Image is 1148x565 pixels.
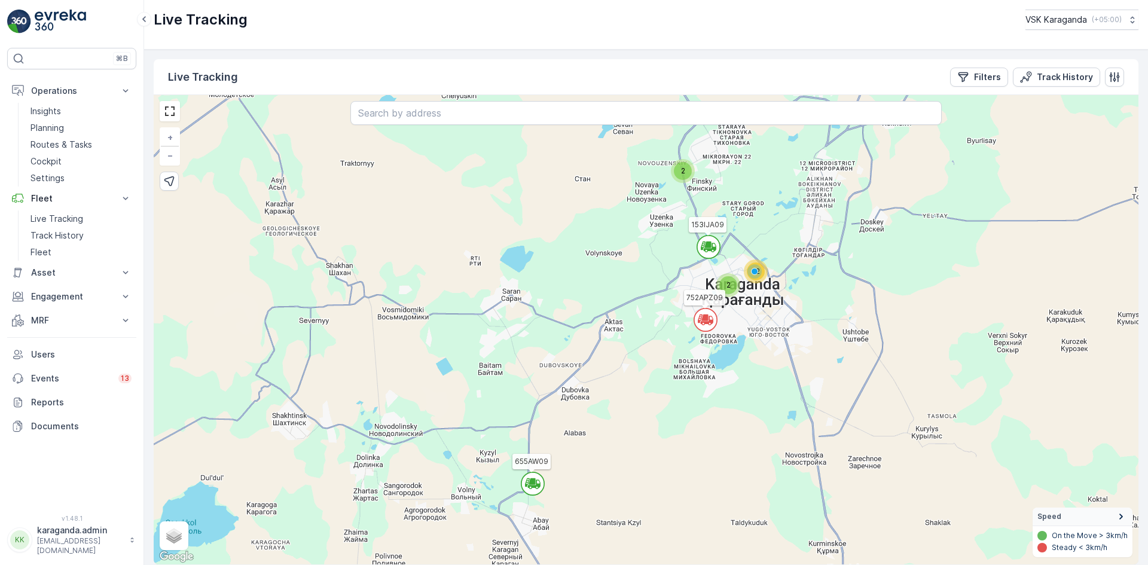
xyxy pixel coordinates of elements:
[7,515,136,522] span: v 1.48.1
[30,105,61,117] p: Insights
[161,146,179,164] a: Zoom Out
[161,102,179,120] a: View Fullscreen
[1052,531,1128,540] p: On the Move > 3km/h
[7,309,136,332] button: MRF
[1013,68,1100,87] button: Track History
[31,314,112,326] p: MRF
[671,159,695,183] div: 2
[7,79,136,103] button: Operations
[30,122,64,134] p: Planning
[26,244,136,261] a: Fleet
[7,261,136,285] button: Asset
[1033,508,1132,526] summary: Speed
[26,227,136,244] a: Track History
[1092,15,1122,25] p: ( +05:00 )
[26,103,136,120] a: Insights
[974,71,1001,83] p: Filters
[7,187,136,210] button: Fleet
[726,280,731,289] span: 2
[26,153,136,170] a: Cockpit
[7,10,31,33] img: logo
[31,349,132,361] p: Users
[37,536,123,555] p: [EMAIL_ADDRESS][DOMAIN_NAME]
[30,139,92,151] p: Routes & Tasks
[31,396,132,408] p: Reports
[10,530,29,549] div: KK
[31,372,111,384] p: Events
[121,374,129,383] p: 13
[154,10,248,29] p: Live Tracking
[7,285,136,309] button: Engagement
[26,210,136,227] a: Live Tracking
[950,68,1008,87] button: Filters
[1037,512,1061,521] span: Speed
[26,136,136,153] a: Routes & Tasks
[161,129,179,146] a: Zoom In
[31,267,112,279] p: Asset
[157,549,196,564] a: Open this area in Google Maps (opens a new window)
[7,414,136,438] a: Documents
[31,85,112,97] p: Operations
[30,155,62,167] p: Cockpit
[167,150,173,160] span: −
[30,172,65,184] p: Settings
[31,193,112,204] p: Fleet
[1037,71,1093,83] p: Track History
[168,69,238,85] p: Live Tracking
[7,343,136,367] a: Users
[167,132,173,142] span: +
[26,170,136,187] a: Settings
[7,524,136,555] button: KKkaraganda.admin[EMAIL_ADDRESS][DOMAIN_NAME]
[157,549,196,564] img: Google
[161,523,187,549] a: Layers
[30,230,84,242] p: Track History
[752,267,760,276] span: 12
[1052,543,1107,552] p: Steady < 3km/h
[37,524,123,536] p: karaganda.admin
[7,367,136,390] a: Events13
[681,166,685,175] span: 2
[116,54,128,63] p: ⌘B
[26,120,136,136] a: Planning
[30,246,51,258] p: Fleet
[35,10,86,33] img: logo_light-DOdMpM7g.png
[31,291,112,303] p: Engagement
[1025,14,1087,26] p: VSK Karaganda
[7,390,136,414] a: Reports
[1025,10,1138,30] button: VSK Karaganda(+05:00)
[30,213,83,225] p: Live Tracking
[744,259,768,283] div: 12
[350,101,941,125] input: Search by address
[716,273,740,297] div: 2
[31,420,132,432] p: Documents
